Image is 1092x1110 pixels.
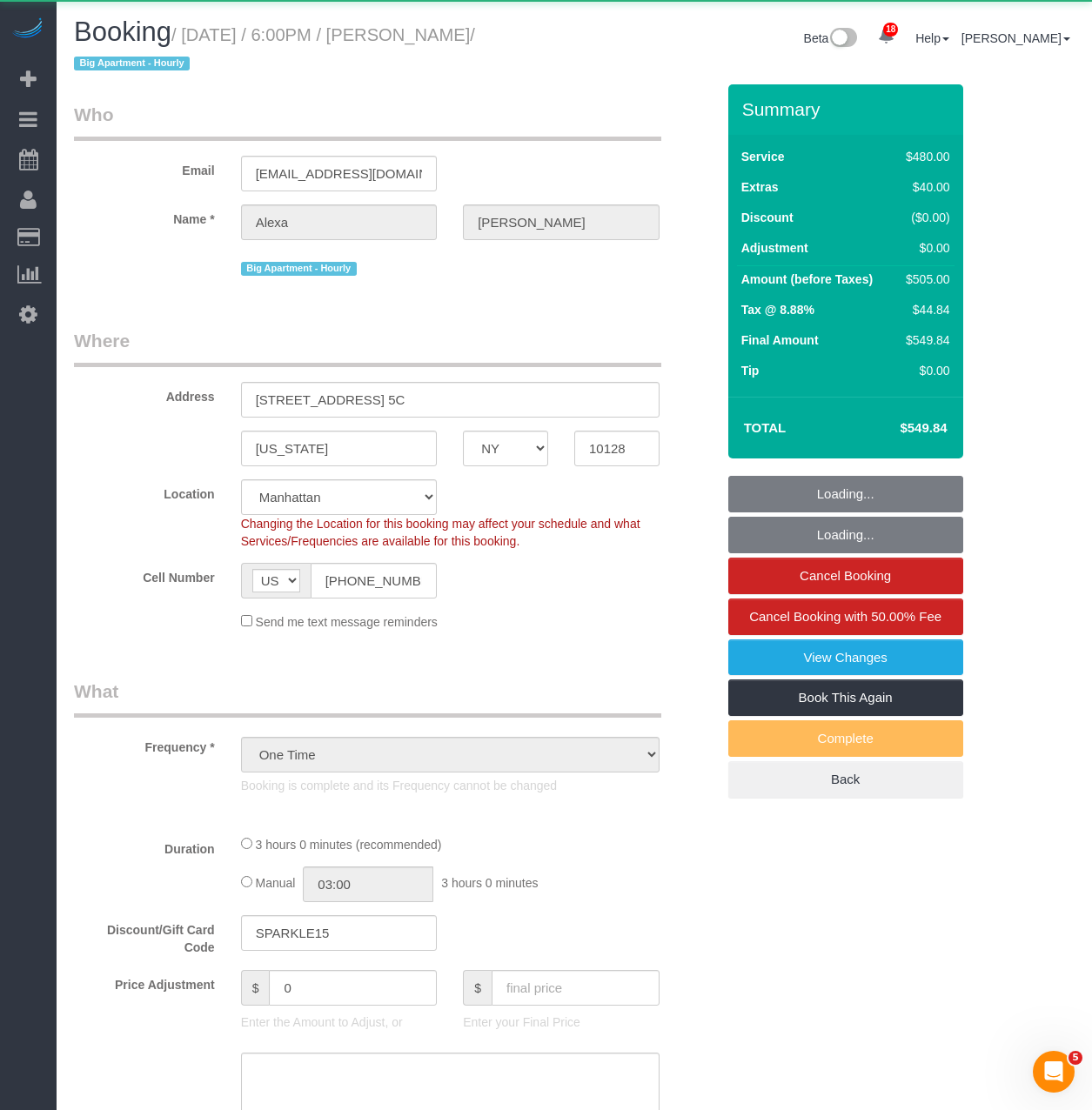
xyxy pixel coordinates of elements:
[728,679,963,716] a: Book This Again
[741,271,873,288] label: Amount (before Taxes)
[741,331,819,349] label: Final Amount
[741,209,794,226] label: Discount
[241,777,660,794] p: Booking is complete and its Frequency cannot be changed
[828,28,857,50] img: New interface
[61,563,228,586] label: Cell Number
[463,204,660,240] input: Last Name
[241,156,438,191] input: Email
[241,1013,438,1031] p: Enter the Amount to Adjust, or
[441,876,538,890] span: 3 hours 0 minutes
[61,204,228,228] label: Name *
[74,102,661,141] legend: Who
[61,156,228,179] label: Email
[899,148,949,165] div: $480.00
[749,609,941,624] span: Cancel Booking with 50.00% Fee
[728,558,963,594] a: Cancel Booking
[256,838,442,852] span: 3 hours 0 minutes (recommended)
[463,1013,660,1031] p: Enter your Final Price
[241,517,640,548] span: Changing the Location for this booking may affect your schedule and what Services/Frequencies are...
[74,57,190,70] span: Big Apartment - Hourly
[899,209,949,226] div: ($0.00)
[61,479,228,503] label: Location
[741,178,779,196] label: Extras
[241,970,270,1006] span: $
[74,25,475,74] small: / [DATE] / 6:00PM / [PERSON_NAME]
[728,598,963,635] a: Cancel Booking with 50.00% Fee
[899,271,949,288] div: $505.00
[74,17,171,47] span: Booking
[899,178,949,196] div: $40.00
[741,301,814,318] label: Tax @ 8.88%
[742,99,955,119] h3: Summary
[61,834,228,858] label: Duration
[741,148,785,165] label: Service
[1069,1051,1082,1065] span: 5
[241,431,438,466] input: City
[741,362,760,379] label: Tip
[899,331,949,349] div: $549.84
[74,679,661,718] legend: What
[899,239,949,257] div: $0.00
[744,420,787,435] strong: Total
[915,31,949,45] a: Help
[74,328,661,367] legend: Where
[241,204,438,240] input: First Name
[61,732,228,756] label: Frequency *
[574,431,660,466] input: Zip Code
[10,17,45,42] img: Automaid Logo
[899,362,949,379] div: $0.00
[847,421,947,436] h4: $549.84
[256,615,438,629] span: Send me text message reminders
[256,876,296,890] span: Manual
[1033,1051,1075,1093] iframe: Intercom live chat
[741,239,808,257] label: Adjustment
[728,761,963,798] a: Back
[961,31,1070,45] a: [PERSON_NAME]
[74,25,475,74] span: /
[869,17,903,56] a: 18
[241,262,357,276] span: Big Apartment - Hourly
[463,970,492,1006] span: $
[61,915,228,956] label: Discount/Gift Card Code
[61,970,228,993] label: Price Adjustment
[804,31,858,45] a: Beta
[883,23,898,37] span: 18
[492,970,660,1006] input: final price
[899,301,949,318] div: $44.84
[61,382,228,405] label: Address
[728,639,963,676] a: View Changes
[311,563,438,598] input: Cell Number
